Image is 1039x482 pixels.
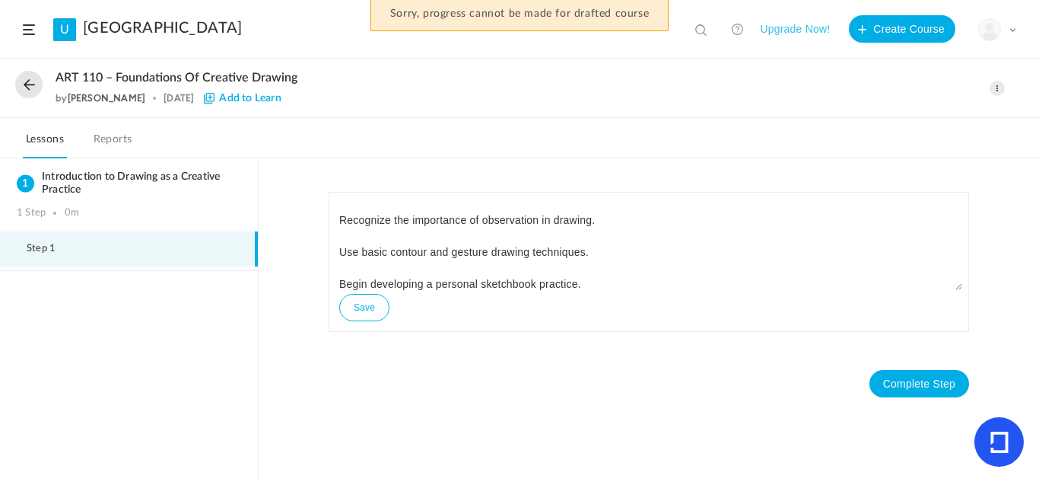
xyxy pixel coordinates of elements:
[27,243,75,255] span: Step 1
[65,207,79,219] div: 0m
[23,129,67,158] a: Lessons
[56,71,297,85] span: ART 110 – Foundations of Creative Drawing
[56,93,145,104] div: by
[17,171,241,196] h3: Introduction to Drawing as a Creative Practice
[164,93,194,104] div: [DATE]
[68,92,146,104] a: [PERSON_NAME]
[869,370,969,397] button: Complete Step
[17,207,46,219] div: 1 Step
[339,294,389,321] button: Save
[91,129,135,158] a: Reports
[204,93,281,104] span: Add to Learn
